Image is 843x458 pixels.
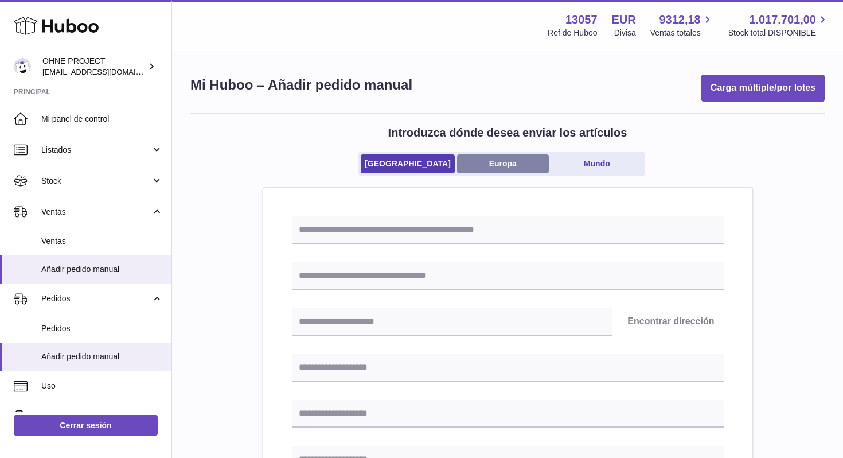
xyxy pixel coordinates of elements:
[749,12,816,28] span: 1.017.701,00
[41,207,151,218] span: Ventas
[728,28,829,38] span: Stock total DISPONIBLE
[388,125,627,141] h2: Introduzca dónde desea enviar los artículos
[41,351,163,362] span: Añadir pedido manual
[41,176,151,187] span: Stock
[41,293,151,304] span: Pedidos
[650,12,714,38] a: 9312,18 Ventas totales
[41,381,163,391] span: Uso
[190,76,412,94] h1: Mi Huboo – Añadir pedido manual
[41,323,163,334] span: Pedidos
[457,154,549,173] a: Europa
[612,12,636,28] strong: EUR
[41,145,151,156] span: Listados
[614,28,636,38] div: Divisa
[551,154,643,173] a: Mundo
[42,56,146,77] div: OHNE PROJECT
[728,12,829,38] a: 1.017.701,00 Stock total DISPONIBLE
[14,58,31,75] img: support@ohneproject.com
[41,264,163,275] span: Añadir pedido manual
[41,114,163,125] span: Mi panel de control
[701,75,825,102] button: Carga múltiple/por lotes
[565,12,598,28] strong: 13057
[548,28,597,38] div: Ref de Huboo
[41,412,151,422] span: Facturación y pagos
[41,236,163,247] span: Ventas
[42,67,169,76] span: [EMAIL_ADDRESS][DOMAIN_NAME]
[650,28,714,38] span: Ventas totales
[361,154,455,173] a: [GEOGRAPHIC_DATA]
[14,415,158,436] a: Cerrar sesión
[659,12,700,28] span: 9312,18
